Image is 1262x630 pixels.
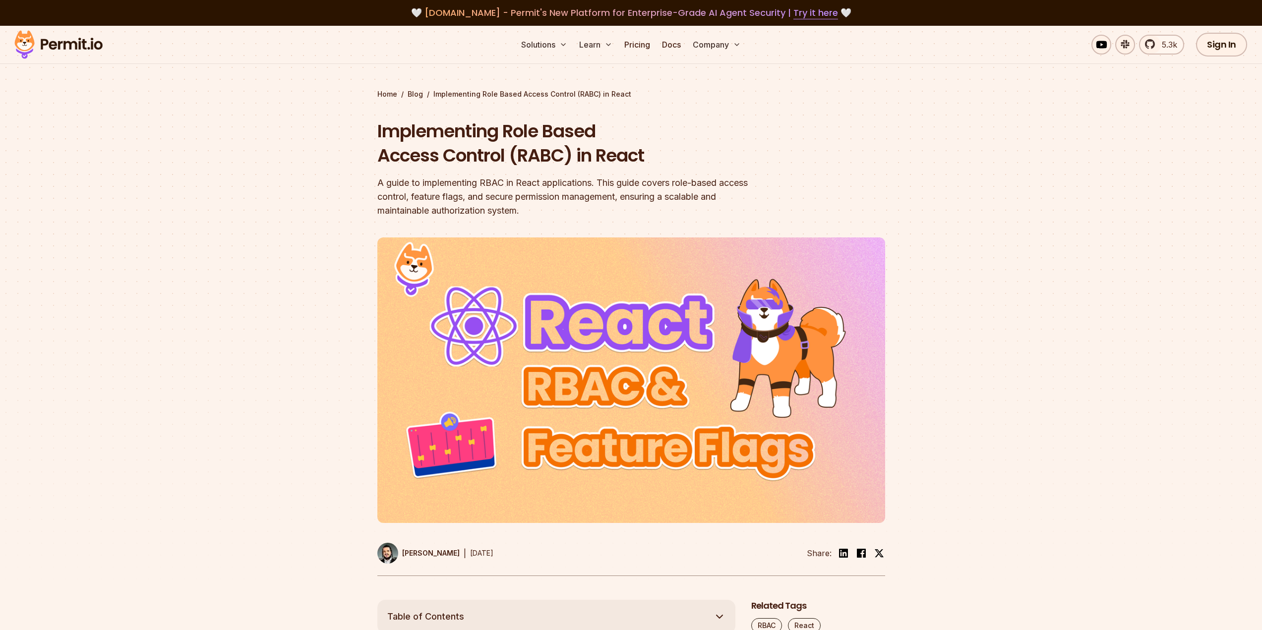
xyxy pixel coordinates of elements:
li: Share: [807,547,832,559]
button: Solutions [517,35,571,55]
img: Permit logo [10,28,107,61]
a: [PERSON_NAME] [377,543,460,564]
a: Docs [658,35,685,55]
p: [PERSON_NAME] [402,548,460,558]
a: Home [377,89,397,99]
a: 5.3k [1139,35,1184,55]
img: Implementing Role Based Access Control (RABC) in React [377,237,885,523]
time: [DATE] [470,549,493,557]
img: facebook [855,547,867,559]
span: 5.3k [1156,39,1177,51]
a: Pricing [620,35,654,55]
img: linkedin [838,547,849,559]
h2: Related Tags [751,600,885,612]
span: Table of Contents [387,610,464,624]
button: Learn [575,35,616,55]
a: Try it here [793,6,838,19]
a: Blog [408,89,423,99]
a: Sign In [1196,33,1247,57]
div: | [464,547,466,559]
img: Gabriel L. Manor [377,543,398,564]
span: [DOMAIN_NAME] - Permit's New Platform for Enterprise-Grade AI Agent Security | [424,6,838,19]
div: 🤍 🤍 [24,6,1238,20]
h1: Implementing Role Based Access Control (RABC) in React [377,119,758,168]
div: / / [377,89,885,99]
div: A guide to implementing RBAC in React applications. This guide covers role-based access control, ... [377,176,758,218]
img: twitter [874,548,884,558]
button: Company [689,35,745,55]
